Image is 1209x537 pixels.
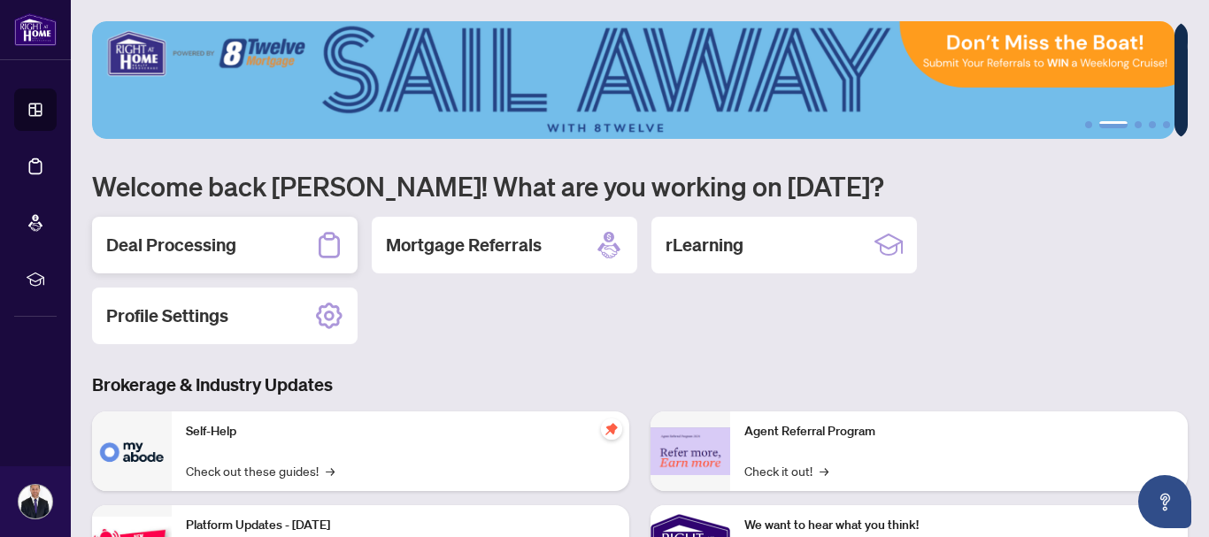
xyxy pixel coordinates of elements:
[1099,121,1128,128] button: 2
[651,427,730,476] img: Agent Referral Program
[601,418,622,440] span: pushpin
[186,516,615,535] p: Platform Updates - [DATE]
[92,169,1188,203] h1: Welcome back [PERSON_NAME]! What are you working on [DATE]?
[1138,475,1191,528] button: Open asap
[744,461,828,480] a: Check it out!→
[19,485,52,518] img: Profile Icon
[666,233,743,257] h2: rLearning
[14,13,57,46] img: logo
[326,461,335,480] span: →
[1085,121,1092,128] button: 1
[92,21,1174,139] img: Slide 1
[744,516,1174,535] p: We want to hear what you think!
[186,461,335,480] a: Check out these guides!→
[1135,121,1142,128] button: 3
[106,303,228,328] h2: Profile Settings
[386,233,542,257] h2: Mortgage Referrals
[92,411,172,491] img: Self-Help
[1149,121,1156,128] button: 4
[820,461,828,480] span: →
[1163,121,1170,128] button: 5
[744,422,1174,441] p: Agent Referral Program
[92,372,1188,397] h3: Brokerage & Industry Updates
[186,422,615,441] p: Self-Help
[106,233,236,257] h2: Deal Processing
